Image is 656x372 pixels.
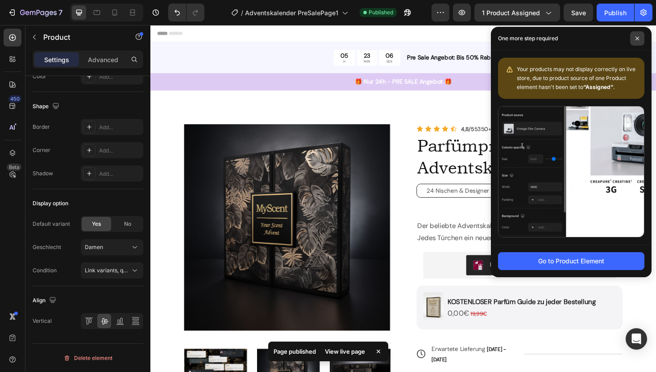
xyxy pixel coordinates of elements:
[33,169,53,178] div: Shadow
[292,171,376,179] span: 24 Nischen & Designer Düfte
[43,32,119,42] p: Product
[33,243,61,251] div: Geschlecht
[538,256,604,266] div: Go to Product Element
[498,34,558,43] p: One more step required
[274,347,316,356] p: Page published
[88,55,118,64] p: Advanced
[7,164,21,171] div: Beta
[583,84,613,90] b: “Assigned”
[315,300,337,310] span: 0,00€
[1,55,535,65] p: 🎁 Nur 24h - PRE SALE Angebot 🎁
[298,339,354,347] span: Erwartete Lieferung
[474,4,560,21] button: 1 product assigned
[33,266,57,275] div: Condition
[245,8,338,17] span: Adventskalender PreSalePage1
[92,220,101,228] span: Yes
[44,55,69,64] p: Settings
[282,115,500,164] h1: Parfümproben Adventskalender 2025
[81,239,143,255] button: Damen
[343,106,399,114] span: 5350+ Bewertungen
[482,8,540,17] span: 1 product assigned
[226,36,233,41] p: MIN
[341,249,352,260] img: CL-l7ZTisoYDEAE=.png
[33,101,61,113] div: Shape
[33,351,143,365] button: Delete element
[320,345,370,358] div: View live page
[626,328,647,350] div: Open Intercom Messenger
[241,8,243,17] span: /
[517,66,635,90] span: Your products may not display correctly on live store, due to product source of one Product eleme...
[315,289,472,298] p: KOSTENLOSER Parfüm Guide zu jeder Bestellung
[604,8,627,17] div: Publish
[33,146,50,154] div: Corner
[150,25,656,372] iframe: Design area
[85,243,103,251] span: Damen
[99,123,141,131] div: Add...
[334,244,447,265] button: Fly Bundles: Quantity Breaks
[33,123,50,131] div: Border
[571,9,586,17] span: Save
[85,267,216,274] span: Link variants, quantity <br> between same products
[58,7,62,18] p: 7
[8,95,21,102] div: 450
[339,302,352,309] s: 19,99
[339,302,357,309] span: €
[359,249,440,258] div: Fly Bundles: Quantity Breaks
[33,317,52,325] div: Vertical
[272,30,535,39] p: Pre Sale Angebot: Bis 50% Rabatt + GRATIS PARFÜM GUIDE
[201,28,210,36] div: 05
[124,220,131,228] span: No
[289,283,310,315] img: gempages_562532080232170406-2d9f6c65-5a90-4f17-8391-aa7a7e6480a5.png
[99,73,141,81] div: Add...
[498,252,644,270] button: Go to Product Element
[33,72,46,80] div: Color
[249,28,257,36] div: 06
[33,220,70,228] div: Default variant
[99,170,141,178] div: Add...
[226,28,233,36] div: 23
[249,36,257,41] p: SEK
[564,4,593,21] button: Save
[63,353,112,364] div: Delete element
[33,199,68,207] div: Display option
[168,4,204,21] div: Undo/Redo
[282,207,499,232] p: Der beliebte Adventskalender mit ausgewählten Parfümproben. Jedes Türchen ein neuer Nischen oder ...
[369,8,393,17] span: Published
[329,106,343,114] strong: 4,8/5
[597,4,634,21] button: Publish
[201,36,210,41] p: H
[407,172,456,193] span: Ab 2,06 € pro [PERSON_NAME]
[99,147,141,155] div: Add...
[33,295,58,307] div: Align
[81,262,143,279] button: Link variants, quantity <br> between same products
[4,4,66,21] button: 7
